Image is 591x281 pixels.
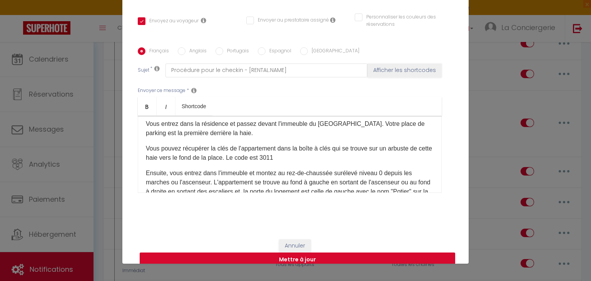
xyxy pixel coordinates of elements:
[185,47,207,56] label: Anglais
[367,64,442,77] button: Afficher les shortcodes
[146,169,434,206] p: Ensuite, vous entrez dans l'immeuble et montez au rez-de-chaussée surélevé niveau 0 depuis les ma...
[223,47,249,56] label: Portugais
[146,144,434,162] p: Vous pouvez récupérer la clés de l'appartement dans la boîte à clés qui se trouve sur un arbuste ...
[330,17,336,23] i: Envoyer au prestataire si il est assigné
[6,3,29,26] button: Ouvrir le widget de chat LiveChat
[191,87,197,94] i: Message
[138,87,185,94] label: Envoyer ce message
[140,253,455,267] button: Mettre à jour
[154,65,160,72] i: Subject
[145,47,169,56] label: Français
[138,97,157,115] a: Bold
[146,119,434,138] p: Vous entrez dans la résidence et passez devant l'immeuble du [GEOGRAPHIC_DATA]. Votre place de pa...
[138,67,149,75] label: Sujet
[175,97,212,115] a: Shortcode
[279,239,311,253] button: Annuler
[308,47,359,56] label: [GEOGRAPHIC_DATA]
[157,97,175,115] a: Italic
[201,17,206,23] i: Envoyer au voyageur
[265,47,291,56] label: Espagnol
